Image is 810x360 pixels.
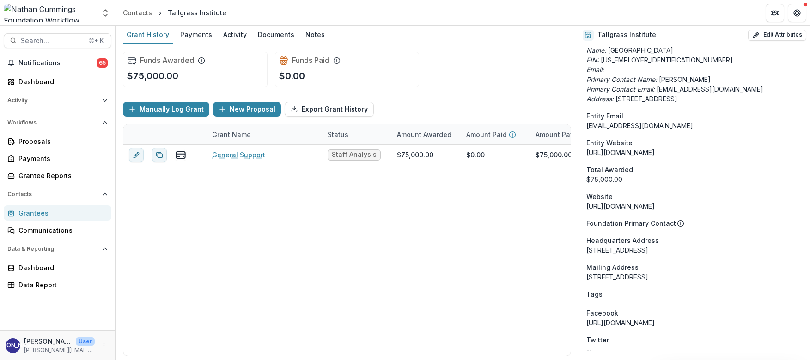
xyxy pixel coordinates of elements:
div: Payments [18,154,104,163]
div: Grantee Reports [18,171,104,180]
i: Email: [586,66,604,74]
p: [STREET_ADDRESS] [586,94,803,104]
a: Dashboard [4,74,111,89]
p: Amount Paid [466,130,507,139]
h2: Funds Awarded [140,56,194,65]
button: New Proposal [213,102,281,117]
a: Grantees [4,205,111,221]
a: Communications [4,223,111,238]
span: Mailing Address [586,262,639,272]
div: [STREET_ADDRESS] [586,272,803,282]
p: [PERSON_NAME] San [PERSON_NAME] [24,336,72,346]
a: Grantee Reports [4,168,111,183]
div: Activity [219,28,250,41]
a: Proposals [4,134,111,149]
h2: Funds Paid [292,56,329,65]
div: Contacts [123,8,152,18]
p: Amount Payable [536,130,588,139]
span: Entity Website [586,138,633,148]
div: Grant History [123,28,173,41]
div: Tallgrass Institute [168,8,226,18]
div: Proposals [18,137,104,146]
p: [US_EMPLOYER_IDENTIFICATION_NUMBER] [586,55,803,65]
div: -- [586,345,803,354]
a: Documents [254,26,298,44]
div: Grantees [18,208,104,218]
a: Activity [219,26,250,44]
i: EIN: [586,56,599,64]
p: [PERSON_NAME][EMAIL_ADDRESS][PERSON_NAME][DOMAIN_NAME] [24,346,95,354]
div: [EMAIL_ADDRESS][DOMAIN_NAME] [586,121,803,130]
a: Payments [4,151,111,166]
img: Nathan Cummings Foundation Workflow Sandbox logo [4,4,95,22]
div: Amount Awarded [391,130,457,139]
div: Grant Name [207,124,322,144]
div: $0.00 [466,150,485,160]
span: Facebook [586,308,618,318]
div: Amount Paid [461,124,530,144]
div: Amount Payable [530,124,599,144]
div: ⌘ + K [87,36,105,46]
div: Data Report [18,280,104,290]
span: Staff Analysis [332,151,377,159]
div: Dashboard [18,77,104,87]
a: General Support [212,150,265,160]
span: Data & Reporting [7,246,98,252]
div: Payments [177,28,216,41]
p: $0.00 [279,69,305,83]
i: Address: [586,95,614,103]
a: Grant History [123,26,173,44]
div: Status [322,124,391,144]
div: $75,000.00 [536,150,572,160]
button: view-payments [175,149,186,161]
div: Notes [302,28,329,41]
i: Primary Contact Email: [586,85,655,93]
button: Open entity switcher [99,4,112,22]
p: Foundation Primary Contact [586,218,676,228]
span: Total Awarded [586,165,633,174]
p: User [76,337,95,346]
button: More [98,340,110,351]
p: [PERSON_NAME] [586,74,803,84]
div: Amount Awarded [391,124,461,144]
button: Partners [766,4,784,22]
div: [URL][DOMAIN_NAME] [586,148,803,157]
div: Communications [18,225,104,235]
p: [EMAIL_ADDRESS][DOMAIN_NAME] [586,84,803,94]
button: Edit Attributes [748,30,806,41]
span: Notifications [18,59,97,67]
i: Primary Contact Name: [586,75,657,83]
button: Open Contacts [4,187,111,202]
button: Manually Log Grant [123,102,209,117]
p: $75,000.00 [127,69,178,83]
div: [URL][DOMAIN_NAME] [586,318,803,328]
a: Contacts [119,6,156,19]
div: $75,000.00 [397,150,433,160]
button: edit [129,148,144,162]
span: Website [586,192,613,201]
a: Dashboard [4,260,111,275]
span: Workflows [7,119,98,126]
span: Entity Email [586,111,623,121]
nav: breadcrumb [119,6,230,19]
button: Open Data & Reporting [4,242,111,256]
div: Dashboard [18,263,104,273]
button: Get Help [788,4,806,22]
span: Contacts [7,191,98,198]
a: Payments [177,26,216,44]
button: Open Activity [4,93,111,108]
span: 65 [97,58,108,68]
div: $75,000.00 [586,174,803,184]
span: Headquarters Address [586,236,659,245]
a: [URL][DOMAIN_NAME] [586,202,655,210]
button: Export Grant History [285,102,374,117]
button: Open Workflows [4,115,111,130]
span: Activity [7,97,98,104]
button: Search... [4,33,111,48]
h2: Tallgrass Institute [597,31,656,39]
div: Documents [254,28,298,41]
span: Twitter [586,335,609,345]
